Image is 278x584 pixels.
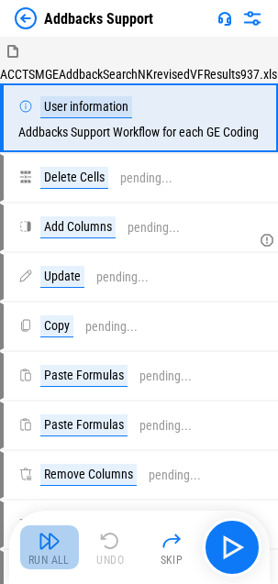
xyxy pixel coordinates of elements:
[120,171,172,185] div: pending...
[44,10,153,28] div: Addbacks Support
[40,216,116,238] div: Add Columns
[217,11,232,26] img: Support
[217,533,247,562] img: Main button
[142,525,201,569] button: Skip
[139,419,192,433] div: pending...
[40,96,132,118] div: User information
[96,270,149,284] div: pending...
[40,266,84,288] div: Update
[161,530,183,552] img: Skip
[161,555,183,566] div: Skip
[128,221,180,235] div: pending...
[39,530,61,552] img: Run All
[15,7,37,29] img: Back
[20,525,79,569] button: Run All
[85,320,138,334] div: pending...
[241,7,263,29] img: Settings menu
[40,464,137,486] div: Remove Columns
[40,167,108,189] div: Delete Cells
[28,555,70,566] div: Run All
[40,365,128,387] div: Paste Formulas
[149,468,201,482] div: pending...
[18,96,259,139] div: Addbacks Support Workflow for each GE Coding
[260,233,274,248] svg: Adding a column to match the table structure of the Addbacks review file
[139,369,192,383] div: pending...
[40,414,128,436] div: Paste Formulas
[40,315,73,337] div: Copy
